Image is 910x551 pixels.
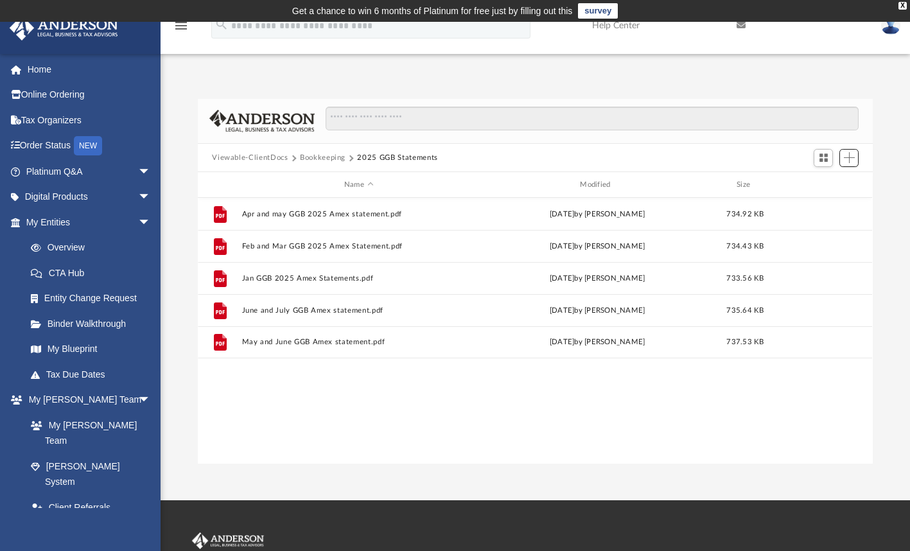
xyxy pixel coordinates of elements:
a: Entity Change Request [18,286,170,311]
a: My Blueprint [18,337,164,362]
span: 734.43 KB [727,243,764,250]
a: Client Referrals [18,494,164,520]
a: Tax Due Dates [18,362,170,387]
div: NEW [74,136,102,155]
button: Switch to Grid View [814,149,833,167]
button: More options [808,301,837,320]
a: Platinum Q&Aarrow_drop_down [9,159,170,184]
span: arrow_drop_down [138,159,164,185]
div: close [898,2,907,10]
button: June and July GGB Amex statement.pdf [242,306,475,315]
a: CTA Hub [18,260,170,286]
button: May and June GGB Amex statement.pdf [242,338,475,347]
button: 2025 GGB Statements [357,152,437,164]
span: [DATE] [550,211,575,218]
button: Viewable-ClientDocs [212,152,288,164]
span: arrow_drop_down [138,209,164,236]
a: survey [578,3,618,19]
div: id [777,179,867,191]
a: Overview [18,235,170,261]
a: My [PERSON_NAME] Teamarrow_drop_down [9,387,164,413]
div: by [PERSON_NAME] [481,305,714,317]
button: More options [808,269,837,288]
a: Digital Productsarrow_drop_down [9,184,170,210]
div: Modified [480,179,714,191]
a: Binder Walkthrough [18,311,170,337]
span: 737.53 KB [727,338,764,345]
div: by [PERSON_NAME] [481,337,714,348]
span: [DATE] [550,243,575,250]
button: More options [808,333,837,352]
div: by [PERSON_NAME] [481,273,714,284]
div: Get a chance to win 6 months of Platinum for free just by filling out this [292,3,573,19]
div: Name [241,179,475,191]
span: arrow_drop_down [138,387,164,414]
div: id [204,179,236,191]
img: User Pic [881,16,900,35]
i: menu [173,18,189,33]
a: Online Ordering [9,82,170,108]
span: 735.64 KB [727,307,764,314]
span: [DATE] [550,307,575,314]
span: 734.92 KB [727,211,764,218]
button: Bookkeeping [300,152,346,164]
div: Size [720,179,771,191]
a: menu [173,24,189,33]
a: Home [9,57,170,82]
i: search [214,17,229,31]
button: Jan GGB 2025 Amex Statements.pdf [242,274,475,283]
div: by [PERSON_NAME] [481,209,714,220]
button: More options [808,237,837,256]
button: Feb and Mar GGB 2025 Amex Statement.pdf [242,242,475,250]
a: [PERSON_NAME] System [18,453,164,494]
img: Anderson Advisors Platinum Portal [189,532,267,549]
img: Anderson Advisors Platinum Portal [6,15,122,40]
span: [DATE] [550,275,575,282]
button: Add [839,149,859,167]
a: My Entitiesarrow_drop_down [9,209,170,235]
a: Tax Organizers [9,107,170,133]
input: Search files and folders [326,107,859,131]
div: grid [198,198,872,464]
button: Apr and may GGB 2025 Amex statement.pdf [242,210,475,218]
button: More options [808,205,837,224]
span: arrow_drop_down [138,184,164,211]
span: [DATE] [550,338,575,345]
div: by [PERSON_NAME] [481,241,714,252]
a: Order StatusNEW [9,133,170,159]
a: My [PERSON_NAME] Team [18,412,157,453]
span: 733.56 KB [727,275,764,282]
